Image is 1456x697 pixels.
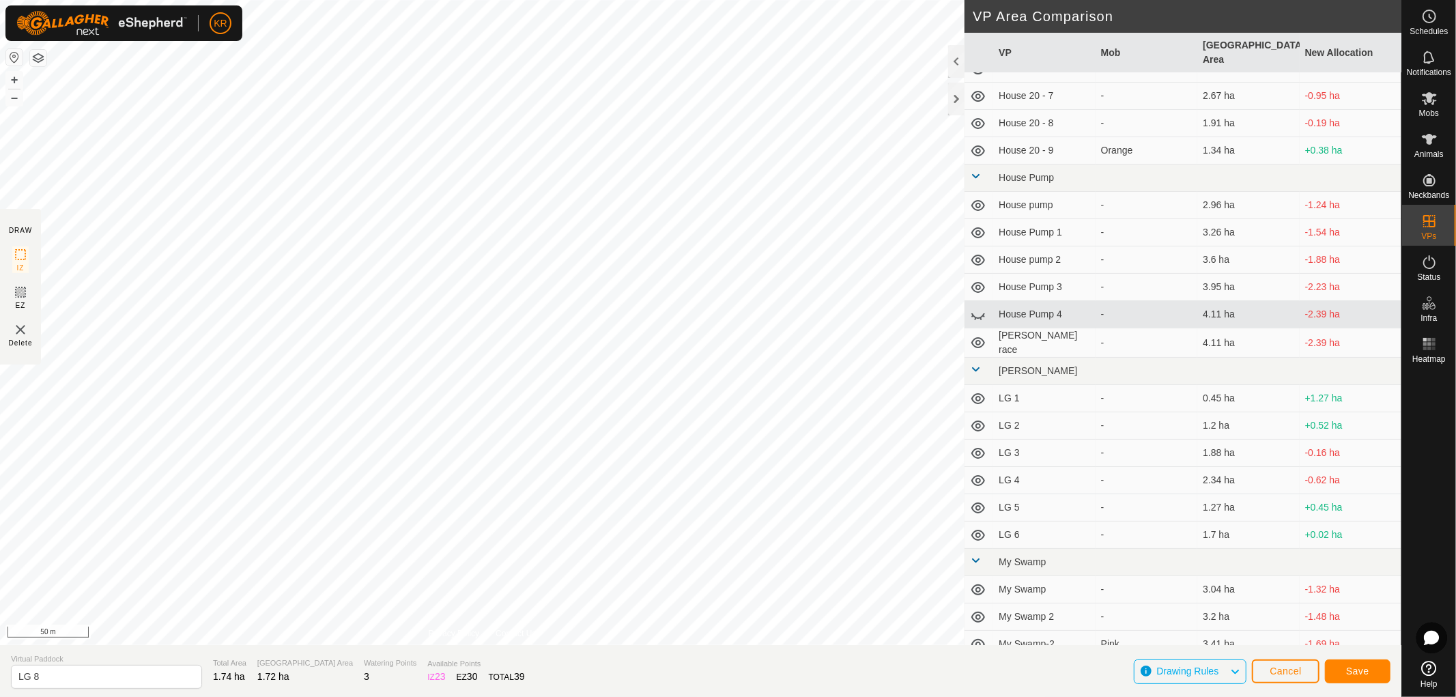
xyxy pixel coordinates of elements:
span: Infra [1421,314,1437,322]
span: Mobs [1419,109,1439,117]
td: LG 3 [993,440,1095,467]
td: My Swamp-2 [993,631,1095,658]
td: House pump [993,192,1095,219]
td: 1.91 ha [1197,110,1299,137]
div: TOTAL [489,670,525,684]
div: - [1101,116,1192,130]
div: - [1101,446,1192,460]
div: - [1101,89,1192,103]
button: Reset Map [6,49,23,66]
span: Available Points [427,658,524,670]
div: - [1101,391,1192,406]
div: - [1101,582,1192,597]
div: - [1101,473,1192,487]
th: [GEOGRAPHIC_DATA] Area [1197,33,1299,73]
button: Cancel [1252,659,1319,683]
td: 3.6 ha [1197,246,1299,274]
td: 1.88 ha [1197,440,1299,467]
span: Watering Points [364,657,416,669]
td: LG 4 [993,467,1095,494]
td: 3.41 ha [1197,631,1299,658]
span: 30 [467,671,478,682]
div: Orange [1101,143,1192,158]
td: LG 5 [993,494,1095,522]
div: - [1101,307,1192,322]
div: DRAW [9,225,32,236]
span: 23 [435,671,446,682]
td: My Swamp 2 [993,603,1095,631]
td: 1.7 ha [1197,522,1299,549]
td: 2.96 ha [1197,192,1299,219]
div: - [1101,253,1192,267]
a: Privacy Policy [429,627,480,640]
span: My Swamp [999,556,1046,567]
span: Save [1346,666,1369,677]
td: -0.16 ha [1300,440,1401,467]
td: House Pump 1 [993,219,1095,246]
span: 1.72 ha [257,671,289,682]
td: -0.19 ha [1300,110,1401,137]
span: 3 [364,671,369,682]
td: 3.04 ha [1197,576,1299,603]
div: Pink [1101,637,1192,651]
td: +0.38 ha [1300,137,1401,165]
td: -1.48 ha [1300,603,1401,631]
span: IZ [17,263,25,273]
div: - [1101,225,1192,240]
td: -2.39 ha [1300,328,1401,358]
td: 0.45 ha [1197,385,1299,412]
td: House Pump 4 [993,301,1095,328]
span: Schedules [1410,27,1448,35]
td: [PERSON_NAME] race [993,328,1095,358]
span: Total Area [213,657,246,669]
td: +1.27 ha [1300,385,1401,412]
div: - [1101,418,1192,433]
td: 3.2 ha [1197,603,1299,631]
span: [PERSON_NAME] [999,365,1077,376]
div: - [1101,198,1192,212]
button: Save [1325,659,1390,683]
span: Status [1417,273,1440,281]
td: -1.88 ha [1300,246,1401,274]
div: EZ [457,670,478,684]
td: -0.95 ha [1300,83,1401,110]
td: -1.32 ha [1300,576,1401,603]
div: - [1101,336,1192,350]
span: Cancel [1270,666,1302,677]
td: -1.69 ha [1300,631,1401,658]
div: - [1101,610,1192,624]
td: 2.34 ha [1197,467,1299,494]
div: IZ [427,670,445,684]
th: New Allocation [1300,33,1401,73]
span: Help [1421,680,1438,688]
td: 3.26 ha [1197,219,1299,246]
td: LG 1 [993,385,1095,412]
span: Heatmap [1412,355,1446,363]
span: Virtual Paddock [11,653,202,665]
div: - [1101,528,1192,542]
td: My Swamp [993,576,1095,603]
td: 1.2 ha [1197,412,1299,440]
span: 39 [514,671,525,682]
span: EZ [16,300,26,311]
span: Neckbands [1408,191,1449,199]
td: -1.54 ha [1300,219,1401,246]
span: Delete [9,338,33,348]
td: 1.34 ha [1197,137,1299,165]
td: +0.45 ha [1300,494,1401,522]
td: +0.52 ha [1300,412,1401,440]
span: House Pump [999,172,1054,183]
td: 4.11 ha [1197,301,1299,328]
td: LG 2 [993,412,1095,440]
td: -2.39 ha [1300,301,1401,328]
td: +0.02 ha [1300,522,1401,549]
button: – [6,89,23,106]
td: -2.23 ha [1300,274,1401,301]
td: House pump 2 [993,246,1095,274]
span: Notifications [1407,68,1451,76]
a: Contact Us [496,627,536,640]
h2: VP Area Comparison [973,8,1401,25]
td: 1.27 ha [1197,494,1299,522]
th: VP [993,33,1095,73]
span: [GEOGRAPHIC_DATA] Area [257,657,353,669]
